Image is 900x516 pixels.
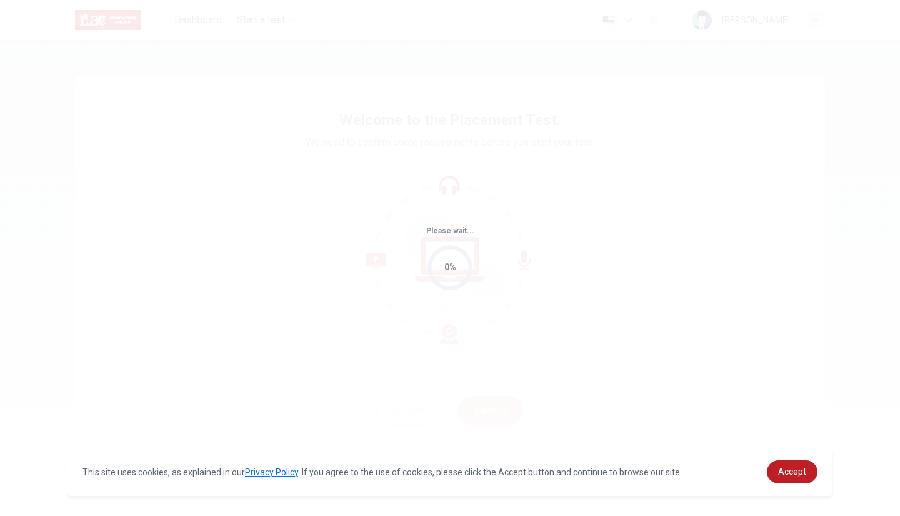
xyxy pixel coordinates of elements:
[444,260,456,275] div: 0%
[82,467,682,477] span: This site uses cookies, as explained in our . If you agree to the use of cookies, please click th...
[426,226,474,235] span: Please wait...
[245,467,298,477] a: Privacy Policy
[67,448,832,496] div: cookieconsent
[767,460,817,483] a: dismiss cookie message
[778,467,806,477] span: Accept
